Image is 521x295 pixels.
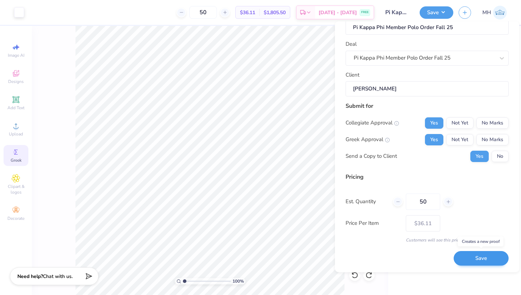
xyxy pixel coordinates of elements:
[446,134,474,145] button: Not Yet
[482,6,507,20] a: MH
[346,236,509,243] div: Customers will see this price on HQ.
[346,81,509,96] input: e.g. Ethan Linker
[482,9,491,17] span: MH
[458,236,504,246] div: Creates a new proof
[11,157,22,163] span: Greek
[493,6,507,20] img: Mia Halldorson
[346,71,359,79] label: Client
[189,6,217,19] input: – –
[380,5,414,20] input: Untitled Design
[361,10,369,15] span: FREE
[43,273,73,280] span: Chat with us.
[240,9,255,16] span: $36.11
[346,135,390,144] div: Greek Approval
[7,216,24,221] span: Decorate
[470,150,489,162] button: Yes
[346,152,397,160] div: Send a Copy to Client
[346,219,400,227] label: Price Per Item
[420,6,453,19] button: Save
[476,134,509,145] button: No Marks
[7,105,24,111] span: Add Text
[4,184,28,195] span: Clipart & logos
[425,117,443,128] button: Yes
[17,273,43,280] strong: Need help?
[8,52,24,58] span: Image AI
[319,9,357,16] span: [DATE] - [DATE]
[346,197,388,206] label: Est. Quantity
[264,9,286,16] span: $1,805.50
[346,119,399,127] div: Collegiate Approval
[454,251,509,266] button: Save
[8,79,24,84] span: Designs
[346,101,509,110] div: Submit for
[425,134,443,145] button: Yes
[476,117,509,128] button: No Marks
[492,150,509,162] button: No
[446,117,474,128] button: Not Yet
[406,193,440,210] input: – –
[346,172,509,181] div: Pricing
[346,40,357,48] label: Deal
[233,278,244,284] span: 100 %
[9,131,23,137] span: Upload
